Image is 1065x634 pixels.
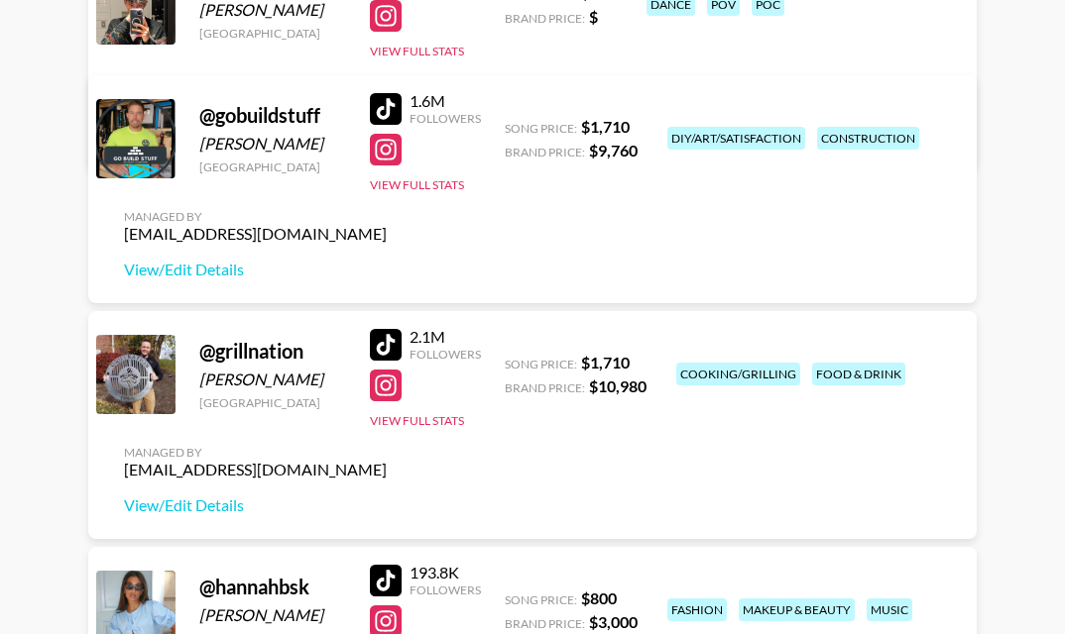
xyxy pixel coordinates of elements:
[199,26,346,41] div: [GEOGRAPHIC_DATA]
[370,44,464,58] button: View Full Stats
[370,177,464,192] button: View Full Stats
[505,380,585,395] span: Brand Price:
[199,134,346,154] div: [PERSON_NAME]
[124,224,387,244] div: [EMAIL_ADDRESS][DOMAIN_NAME]
[199,575,346,599] div: @ hannahbsk
[124,460,387,479] div: [EMAIL_ADDRESS][DOMAIN_NAME]
[199,103,346,128] div: @ gobuildstuff
[199,395,346,410] div: [GEOGRAPHIC_DATA]
[581,117,630,136] strong: $ 1,710
[817,127,919,150] div: construction
[589,376,647,395] strong: $ 10,980
[410,327,481,347] div: 2.1M
[370,413,464,428] button: View Full Stats
[589,141,638,159] strong: $ 9,760
[199,605,346,625] div: [PERSON_NAME]
[199,339,346,364] div: @ grillnation
[667,127,805,150] div: diy/art/satisfaction
[505,357,577,371] span: Song Price:
[667,598,727,621] div: fashion
[410,91,481,111] div: 1.6M
[410,582,481,597] div: Followers
[199,370,346,389] div: [PERSON_NAME]
[505,616,585,631] span: Brand Price:
[676,363,800,385] div: cooking/grilling
[505,145,585,159] span: Brand Price:
[410,347,481,362] div: Followers
[410,111,481,126] div: Followers
[124,445,387,460] div: Managed By
[812,363,905,385] div: food & drink
[505,11,585,26] span: Brand Price:
[124,209,387,224] div: Managed By
[867,598,912,621] div: music
[410,563,481,582] div: 193.8K
[589,7,598,26] strong: $
[739,598,855,621] div: makeup & beauty
[505,121,577,136] span: Song Price:
[124,260,387,279] a: View/Edit Details
[505,592,577,607] span: Song Price:
[124,495,387,515] a: View/Edit Details
[581,353,630,371] strong: $ 1,710
[589,612,638,631] strong: $ 3,000
[581,588,617,607] strong: $ 800
[199,159,346,174] div: [GEOGRAPHIC_DATA]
